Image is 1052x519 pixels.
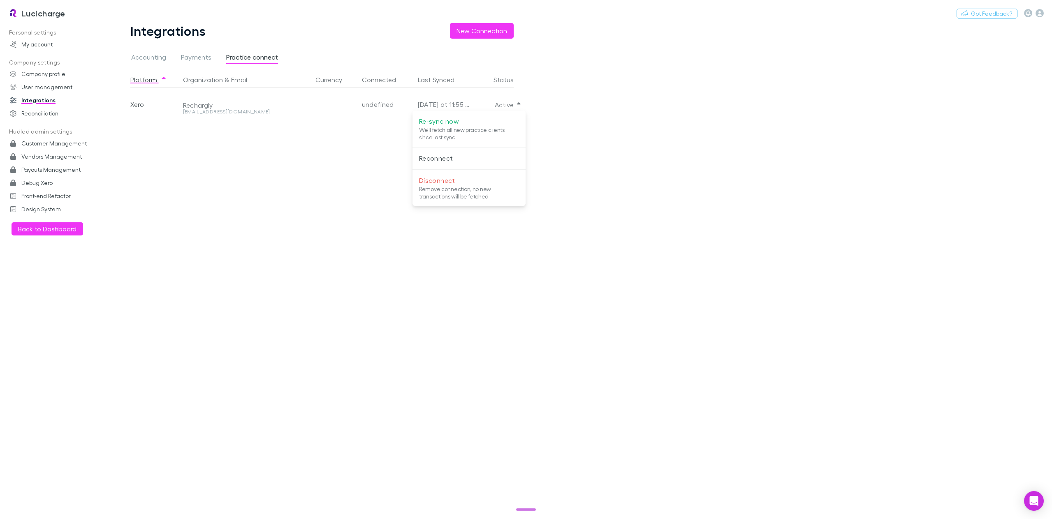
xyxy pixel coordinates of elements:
li: DisconnectRemove connection, no new transactions will be fetched [412,173,526,203]
li: Reconnect [412,151,526,166]
p: Remove connection, no new transactions will be fetched [419,185,519,200]
li: Re-sync nowWe'll fetch all new practice clients since last sync [412,114,526,143]
p: Disconnect [419,175,519,185]
p: Re-sync now [419,116,519,126]
p: We'll fetch all new practice clients since last sync [419,126,519,141]
div: Open Intercom Messenger [1024,491,1044,511]
p: Reconnect [419,153,519,163]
